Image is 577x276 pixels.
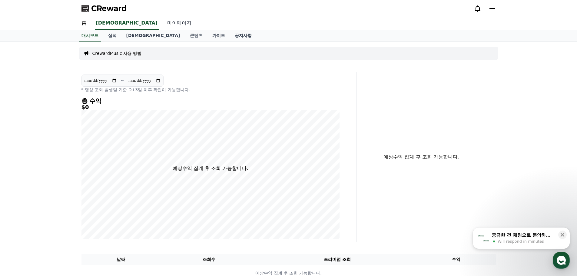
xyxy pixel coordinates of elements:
p: ~ [121,77,124,84]
a: Messages [40,192,78,207]
a: 공지사항 [230,30,257,42]
a: 대시보드 [79,30,101,42]
th: 조회수 [160,254,257,265]
th: 수익 [417,254,496,265]
p: * 영상 조회 발생일 기준 D+3일 이후 확인이 가능합니다. [81,87,340,93]
a: 마이페이지 [162,17,196,30]
span: Settings [90,201,104,206]
a: [DEMOGRAPHIC_DATA] [121,30,185,42]
a: Settings [78,192,116,207]
th: 프리미엄 조회 [258,254,417,265]
p: 예상수익 집계 후 조회 가능합니다. [362,153,481,161]
h5: $0 [81,104,340,110]
span: Messages [50,201,68,206]
a: [DEMOGRAPHIC_DATA] [95,17,159,30]
span: CReward [91,4,127,13]
h4: 총 수익 [81,98,340,104]
th: 날짜 [81,254,161,265]
p: 예상수익 집계 후 조회 가능합니다. [173,165,248,172]
a: 콘텐츠 [185,30,207,42]
a: 가이드 [207,30,230,42]
a: CReward [81,4,127,13]
a: 홈 [77,17,91,30]
a: CrewardMusic 사용 방법 [92,50,142,56]
a: Home [2,192,40,207]
span: Home [15,201,26,206]
a: 실적 [103,30,121,42]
